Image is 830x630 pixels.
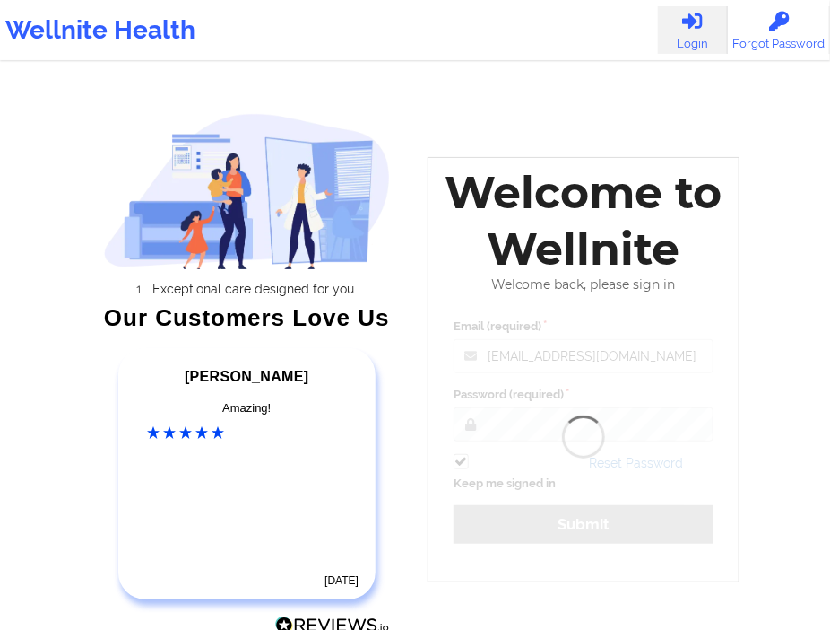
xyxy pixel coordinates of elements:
[441,164,726,277] div: Welcome to Wellnite
[185,369,308,384] span: [PERSON_NAME]
[119,282,390,296] li: Exceptional care designed for you.
[104,113,391,269] img: wellnite-auth-hero_200.c722682e.png
[658,6,728,54] a: Login
[324,574,359,587] time: [DATE]
[728,6,830,54] a: Forgot Password
[148,399,347,417] div: Amazing!
[104,309,391,327] div: Our Customers Love Us
[441,277,726,293] div: Welcome back, please sign in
